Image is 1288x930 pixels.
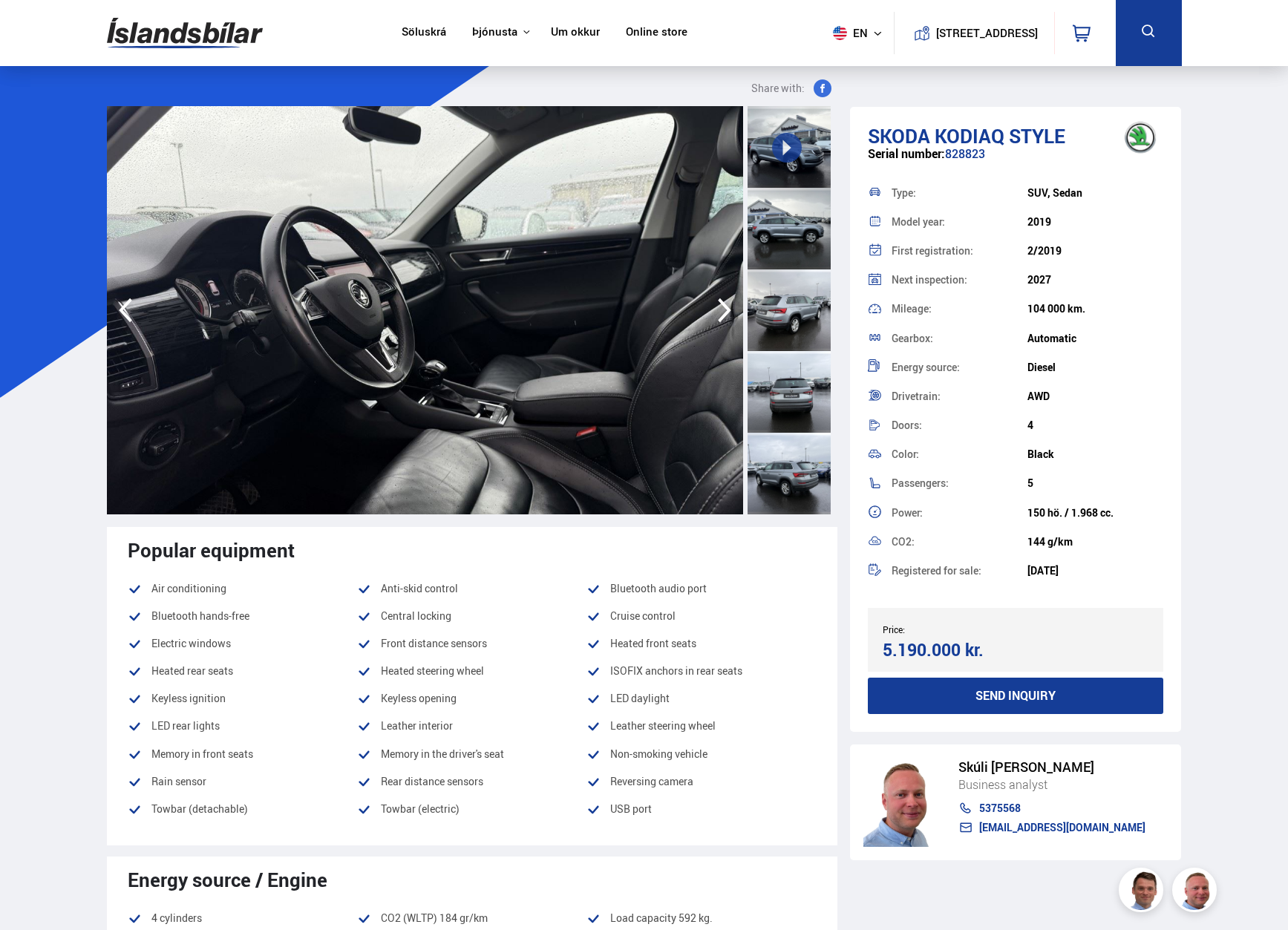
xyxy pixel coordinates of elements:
[1111,114,1170,160] img: brand logo
[586,717,816,735] li: Leather steering wheel
[128,690,357,707] li: Keyless ignition
[892,188,1027,198] div: Type:
[357,662,586,680] li: Heated steering wheel
[357,607,586,625] li: Central locking
[1027,419,1163,431] div: 4
[863,758,944,847] img: siFngHWaQ9KaOqBr.png
[1027,507,1163,519] div: 150 hö. / 1.968 cc.
[892,508,1027,518] div: Power:
[472,25,517,39] button: Þjónusta
[357,690,586,707] li: Keyless opening
[1027,477,1163,489] div: 5
[1174,870,1219,914] img: siFngHWaQ9KaOqBr.png
[868,678,1164,714] button: Send inquiry
[128,909,357,927] li: 4 cylinders
[1027,303,1163,315] div: 104 000 km.
[1027,333,1163,344] div: Automatic
[827,26,864,40] span: en
[942,27,1033,39] button: [STREET_ADDRESS]
[402,25,446,41] a: Söluskrá
[586,745,816,763] li: Non-smoking vehicle
[892,478,1027,488] div: Passengers:
[892,217,1027,227] div: Model year:
[883,624,1016,635] div: Price:
[1027,361,1163,373] div: Diesel
[1027,448,1163,460] div: Black
[586,580,816,597] li: Bluetooth audio port
[586,635,816,652] li: Heated front seats
[357,635,586,652] li: Front distance sensors
[892,275,1027,285] div: Next inspection:
[357,773,586,790] li: Rear distance sensors
[1027,216,1163,228] div: 2019
[586,607,816,625] li: Cruise control
[128,773,357,790] li: Rain sensor
[868,147,1164,176] div: 828823
[892,566,1027,576] div: Registered for sale:
[128,745,357,763] li: Memory in front seats
[1027,536,1163,548] div: 144 g/km
[357,580,586,597] li: Anti-skid control
[892,362,1027,373] div: Energy source:
[958,775,1145,794] div: Business analyst
[751,79,805,97] span: Share with:
[586,662,816,680] li: ISOFIX anchors in rear seats
[883,640,1011,660] div: 5.190.000 kr.
[586,690,816,707] li: LED daylight
[892,449,1027,459] div: Color:
[128,580,357,597] li: Air conditioning
[128,717,357,735] li: LED rear lights
[128,539,817,561] div: Popular equipment
[128,607,357,625] li: Bluetooth hands-free
[357,717,586,735] li: Leather interior
[958,759,1145,775] div: Skúli [PERSON_NAME]
[827,11,894,55] button: en
[128,662,357,680] li: Heated rear seats
[357,909,586,927] li: CO2 (WLTP) 184 gr/km
[892,391,1027,402] div: Drivetrain:
[868,145,945,162] span: Serial number:
[107,106,743,514] img: 3046835.jpeg
[892,333,1027,344] div: Gearbox:
[551,25,600,41] a: Um okkur
[128,800,357,818] li: Towbar (detachable)
[958,802,1145,814] a: 5375568
[745,79,837,97] button: Share with:
[128,635,357,652] li: Electric windows
[1027,390,1163,402] div: AWD
[586,800,816,828] li: USB port
[833,26,847,40] img: svg+xml;base64,PHN2ZyB4bWxucz0iaHR0cDovL3d3dy53My5vcmcvMjAwMC9zdmciIHdpZHRoPSI1MTIiIGhlaWdodD0iNT...
[892,537,1027,547] div: CO2:
[586,773,816,790] li: Reversing camera
[107,9,263,57] img: G0Ugv5HjCgRt.svg
[1027,274,1163,286] div: 2027
[892,304,1027,314] div: Mileage:
[12,6,56,50] button: Open LiveChat chat widget
[1027,565,1163,577] div: [DATE]
[357,800,586,818] li: Towbar (electric)
[1027,245,1163,257] div: 2/2019
[892,246,1027,256] div: First registration:
[586,909,816,927] li: Load capacity 592 kg.
[626,25,687,41] a: Online store
[958,822,1145,834] a: [EMAIL_ADDRESS][DOMAIN_NAME]
[935,122,1065,149] span: Kodiaq STYLE
[868,122,930,149] span: Skoda
[902,12,1046,54] a: [STREET_ADDRESS]
[892,420,1027,430] div: Doors:
[128,868,817,891] div: Energy source / Engine
[1121,870,1166,914] img: FbJEzSuNWCJXmdc-.webp
[357,745,586,763] li: Memory in the driver's seat
[1027,187,1163,199] div: SUV, Sedan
